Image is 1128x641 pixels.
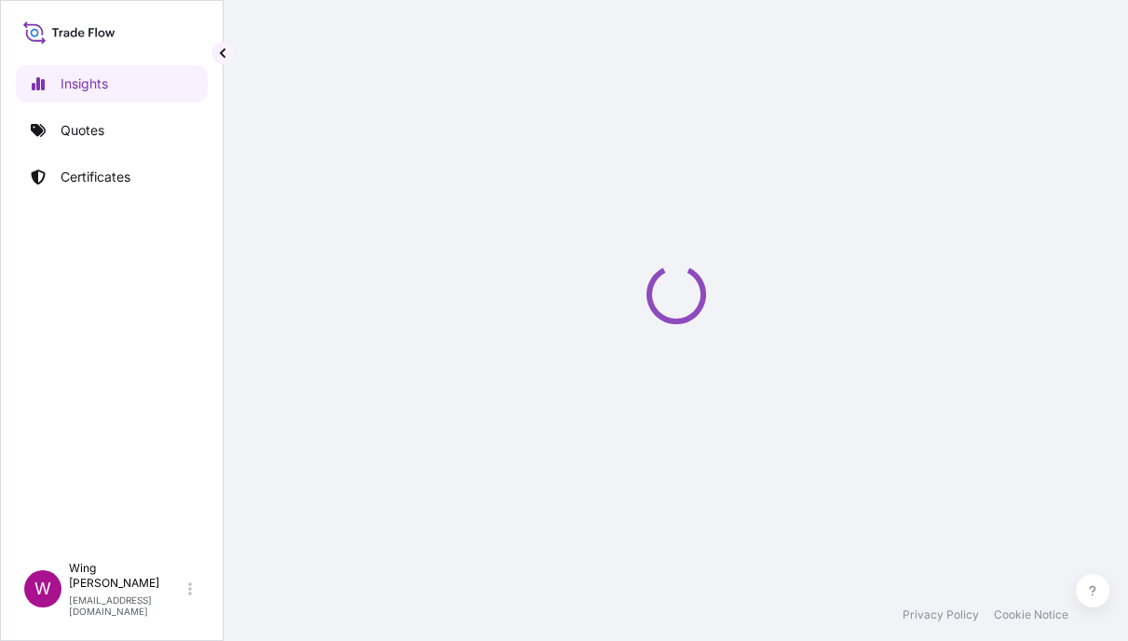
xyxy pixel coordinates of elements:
[16,112,208,149] a: Quotes
[994,607,1068,622] a: Cookie Notice
[61,121,104,140] p: Quotes
[61,168,130,186] p: Certificates
[69,594,184,617] p: [EMAIL_ADDRESS][DOMAIN_NAME]
[903,607,979,622] a: Privacy Policy
[16,65,208,102] a: Insights
[34,580,51,598] span: W
[16,158,208,196] a: Certificates
[69,561,184,591] p: Wing [PERSON_NAME]
[61,75,108,93] p: Insights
